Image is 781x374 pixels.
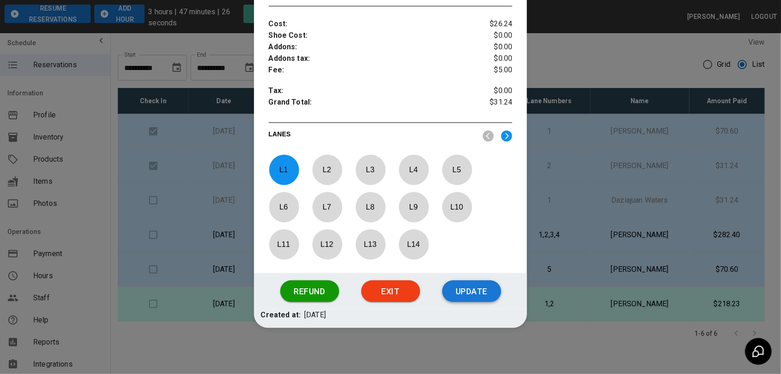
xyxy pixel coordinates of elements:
[269,41,472,53] p: Addons :
[355,196,386,218] p: L 8
[269,53,472,64] p: Addons tax :
[269,85,472,97] p: Tax :
[399,159,429,181] p: L 4
[280,280,339,303] button: Refund
[472,97,512,111] p: $31.24
[269,64,472,76] p: Fee :
[399,234,429,255] p: L 14
[269,18,472,30] p: Cost :
[269,159,299,181] p: L 1
[269,234,299,255] p: L 11
[269,30,472,41] p: Shoe Cost :
[472,53,512,64] p: $0.00
[269,97,472,111] p: Grand Total :
[442,159,472,181] p: L 5
[472,30,512,41] p: $0.00
[472,64,512,76] p: $5.00
[472,85,512,97] p: $0.00
[355,234,386,255] p: L 13
[312,234,342,255] p: L 12
[501,130,512,142] img: right.svg
[483,130,494,142] img: nav_left.svg
[355,159,386,181] p: L 3
[399,196,429,218] p: L 9
[472,41,512,53] p: $0.00
[269,196,299,218] p: L 6
[304,310,326,321] p: [DATE]
[442,280,501,303] button: Update
[472,18,512,30] p: $26.24
[442,196,472,218] p: L 10
[261,310,301,321] p: Created at:
[312,159,342,181] p: L 2
[361,280,420,303] button: Exit
[269,129,476,142] p: LANES
[312,196,342,218] p: L 7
